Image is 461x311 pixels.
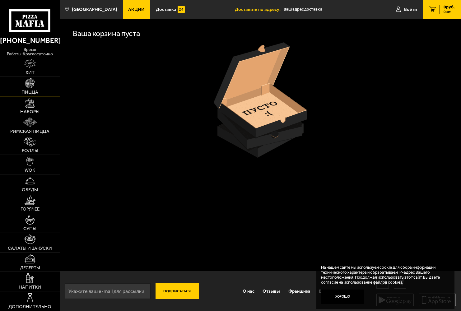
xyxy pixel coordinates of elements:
[214,42,307,158] img: пустая коробка
[8,246,52,251] span: Салаты и закуски
[128,7,145,12] span: Акции
[73,30,140,38] h1: Ваша корзина пуста
[314,283,343,299] a: Вакансии
[321,265,446,285] p: На нашем сайте мы используем cookie для сбора информации технического характера и обрабатываем IP...
[20,109,40,114] span: Наборы
[26,70,35,75] span: Хит
[238,283,258,299] a: О нас
[21,207,40,211] span: Горячее
[156,283,199,299] button: Подписаться
[65,283,151,299] input: Укажите ваш e-mail для рассылки
[72,7,117,12] span: [GEOGRAPHIC_DATA]
[444,10,455,14] span: 0 шт.
[235,7,284,12] span: Доставить по адресу:
[404,7,417,12] span: Войти
[258,283,284,299] a: Отзывы
[284,4,376,15] input: Ваш адрес доставки
[22,188,38,192] span: Обеды
[20,266,40,270] span: Десерты
[8,304,51,309] span: Дополнительно
[178,6,185,13] img: 15daf4d41897b9f0e9f617042186c801.svg
[23,226,36,231] span: Супы
[10,129,49,134] span: Римская пицца
[444,5,455,9] span: 0 руб.
[284,283,315,299] a: Франшиза
[156,7,176,12] span: Доставка
[25,168,35,173] span: WOK
[22,148,38,153] span: Роллы
[21,90,38,95] span: Пицца
[19,285,41,290] span: Напитки
[321,290,364,304] button: Хорошо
